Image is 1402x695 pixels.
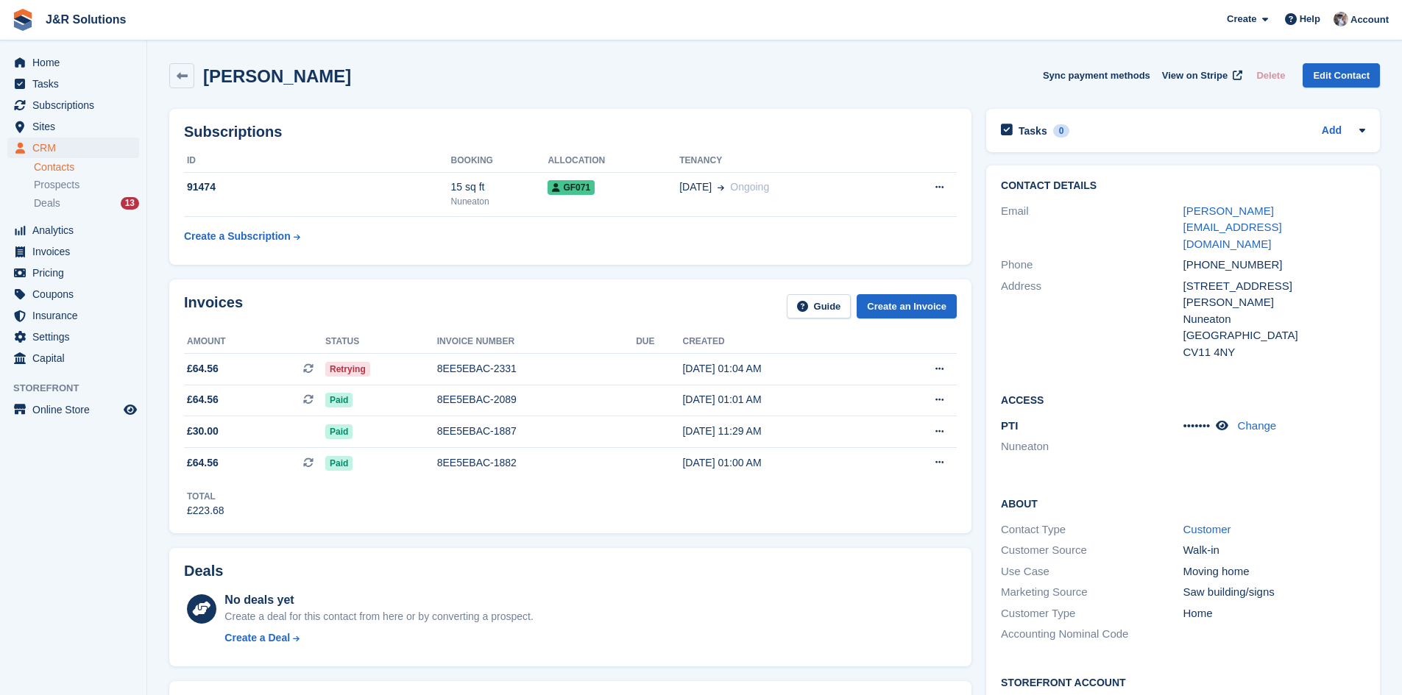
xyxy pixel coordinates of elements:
[7,305,139,326] a: menu
[187,361,219,377] span: £64.56
[224,630,533,646] a: Create a Deal
[32,284,121,304] span: Coupons
[682,361,879,377] div: [DATE] 01:04 AM
[1001,521,1183,538] div: Contact Type
[184,223,300,250] a: Create a Subscription
[184,294,243,318] h2: Invoices
[184,563,223,580] h2: Deals
[32,348,121,368] span: Capital
[32,74,121,94] span: Tasks
[121,197,139,210] div: 13
[1001,278,1183,361] div: Address
[787,294,852,318] a: Guide
[437,424,636,439] div: 8EE5EBAC-1887
[184,330,325,354] th: Amount
[34,196,60,210] span: Deals
[40,7,132,32] a: J&R Solutions
[7,138,139,158] a: menu
[1183,327,1365,344] div: [GEOGRAPHIC_DATA]
[1001,626,1183,643] div: Accounting Nominal Code
[1001,542,1183,559] div: Customer Source
[12,9,34,31] img: stora-icon-8386f47178a22dfd0bd8f6a31ec36ba5ce8667c1dd55bd0f319d3a0aa187defe.svg
[7,241,139,262] a: menu
[1001,584,1183,601] div: Marketing Source
[1001,392,1365,407] h2: Access
[1183,584,1365,601] div: Saw building/signs
[682,455,879,471] div: [DATE] 01:00 AM
[730,181,769,193] span: Ongoing
[224,591,533,609] div: No deals yet
[437,455,636,471] div: 8EE5EBAC-1882
[682,424,879,439] div: [DATE] 11:29 AM
[1001,496,1365,510] h2: About
[1334,12,1348,26] img: Steve Revell
[32,116,121,137] span: Sites
[1001,180,1365,192] h2: Contact Details
[1183,419,1211,432] span: •••••••
[34,196,139,211] a: Deals 13
[32,220,121,240] span: Analytics
[1227,12,1256,26] span: Create
[7,95,139,115] a: menu
[1001,419,1018,432] span: PTI
[1250,63,1291,88] button: Delete
[32,95,121,115] span: Subscriptions
[187,503,224,518] div: £223.68
[1001,438,1183,455] li: Nuneaton
[325,393,353,407] span: Paid
[679,149,886,173] th: Tenancy
[1001,257,1183,274] div: Phone
[184,149,451,173] th: ID
[13,381,146,396] span: Storefront
[325,424,353,439] span: Paid
[1043,63,1150,88] button: Sync payment methods
[451,195,548,208] div: Nuneaton
[32,52,121,73] span: Home
[636,330,682,354] th: Due
[1183,311,1365,328] div: Nuneaton
[7,52,139,73] a: menu
[224,630,290,646] div: Create a Deal
[32,399,121,420] span: Online Store
[224,609,533,624] div: Create a deal for this contact from here or by converting a prospect.
[548,180,595,195] span: GF071
[32,263,121,283] span: Pricing
[857,294,957,318] a: Create an Invoice
[34,160,139,174] a: Contacts
[1156,63,1245,88] a: View on Stripe
[32,305,121,326] span: Insurance
[7,399,139,420] a: menu
[1001,563,1183,580] div: Use Case
[325,456,353,471] span: Paid
[1183,542,1365,559] div: Walk-in
[1183,605,1365,622] div: Home
[1183,278,1365,311] div: [STREET_ADDRESS][PERSON_NAME]
[1183,344,1365,361] div: CV11 4NY
[7,327,139,347] a: menu
[7,74,139,94] a: menu
[34,177,139,193] a: Prospects
[679,179,712,195] span: [DATE]
[325,330,437,354] th: Status
[1238,419,1277,432] a: Change
[121,401,139,418] a: Preview store
[7,284,139,304] a: menu
[548,149,679,173] th: Allocation
[451,179,548,195] div: 15 sq ft
[184,124,957,140] h2: Subscriptions
[1183,204,1282,250] a: [PERSON_NAME][EMAIL_ADDRESS][DOMAIN_NAME]
[187,455,219,471] span: £64.56
[34,178,79,192] span: Prospects
[7,220,139,240] a: menu
[1183,563,1365,580] div: Moving home
[7,348,139,368] a: menu
[1019,124,1047,138] h2: Tasks
[451,149,548,173] th: Booking
[1303,63,1380,88] a: Edit Contact
[325,362,370,377] span: Retrying
[187,424,219,439] span: £30.00
[1001,605,1183,622] div: Customer Type
[437,392,636,407] div: 8EE5EBAC-2089
[1322,123,1342,140] a: Add
[203,66,351,86] h2: [PERSON_NAME]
